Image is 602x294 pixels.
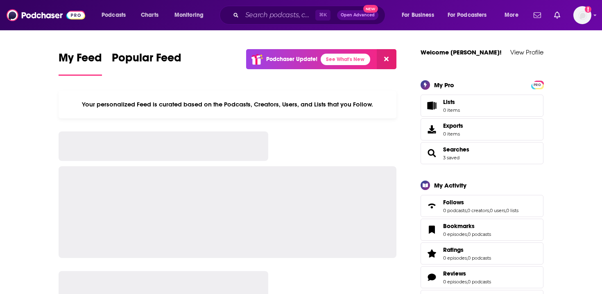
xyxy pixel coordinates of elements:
[434,81,454,89] div: My Pro
[443,122,463,129] span: Exports
[448,9,487,21] span: For Podcasters
[443,270,466,277] span: Reviews
[266,56,317,63] p: Podchaser Update!
[505,208,506,213] span: ,
[443,208,466,213] a: 0 podcasts
[7,7,85,23] img: Podchaser - Follow, Share and Rate Podcasts
[396,9,444,22] button: open menu
[551,8,564,22] a: Show notifications dropdown
[421,219,543,241] span: Bookmarks
[443,222,475,230] span: Bookmarks
[443,131,463,137] span: 0 items
[573,6,591,24] img: User Profile
[423,248,440,259] a: Ratings
[423,124,440,135] span: Exports
[532,81,542,87] a: PRO
[112,51,181,70] span: Popular Feed
[169,9,214,22] button: open menu
[242,9,315,22] input: Search podcasts, credits, & more...
[443,222,491,230] a: Bookmarks
[363,5,378,13] span: New
[421,195,543,217] span: Follows
[227,6,393,25] div: Search podcasts, credits, & more...
[443,255,467,261] a: 0 episodes
[112,51,181,76] a: Popular Feed
[423,147,440,159] a: Searches
[421,118,543,140] a: Exports
[423,224,440,235] a: Bookmarks
[96,9,136,22] button: open menu
[505,9,518,21] span: More
[530,8,544,22] a: Show notifications dropdown
[442,9,499,22] button: open menu
[573,6,591,24] button: Show profile menu
[421,242,543,265] span: Ratings
[423,100,440,111] span: Lists
[490,208,505,213] a: 0 users
[423,271,440,283] a: Reviews
[468,231,491,237] a: 0 podcasts
[321,54,370,65] a: See What's New
[315,10,330,20] span: ⌘ K
[102,9,126,21] span: Podcasts
[174,9,204,21] span: Monitoring
[443,98,455,106] span: Lists
[443,279,467,285] a: 0 episodes
[59,51,102,76] a: My Feed
[421,48,502,56] a: Welcome [PERSON_NAME]!
[443,199,518,206] a: Follows
[443,246,491,253] a: Ratings
[337,10,378,20] button: Open AdvancedNew
[532,82,542,88] span: PRO
[141,9,158,21] span: Charts
[59,51,102,70] span: My Feed
[421,142,543,164] span: Searches
[443,246,464,253] span: Ratings
[468,279,491,285] a: 0 podcasts
[443,155,459,161] a: 3 saved
[468,255,491,261] a: 0 podcasts
[443,270,491,277] a: Reviews
[421,95,543,117] a: Lists
[136,9,163,22] a: Charts
[489,208,490,213] span: ,
[423,200,440,212] a: Follows
[443,98,460,106] span: Lists
[402,9,434,21] span: For Business
[499,9,529,22] button: open menu
[59,90,396,118] div: Your personalized Feed is curated based on the Podcasts, Creators, Users, and Lists that you Follow.
[573,6,591,24] span: Logged in as DoraMarie4
[443,146,469,153] a: Searches
[506,208,518,213] a: 0 lists
[585,6,591,13] svg: Add a profile image
[510,48,543,56] a: View Profile
[466,208,467,213] span: ,
[434,181,466,189] div: My Activity
[443,199,464,206] span: Follows
[443,231,467,237] a: 0 episodes
[421,266,543,288] span: Reviews
[467,231,468,237] span: ,
[467,279,468,285] span: ,
[467,255,468,261] span: ,
[341,13,375,17] span: Open Advanced
[467,208,489,213] a: 0 creators
[443,107,460,113] span: 0 items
